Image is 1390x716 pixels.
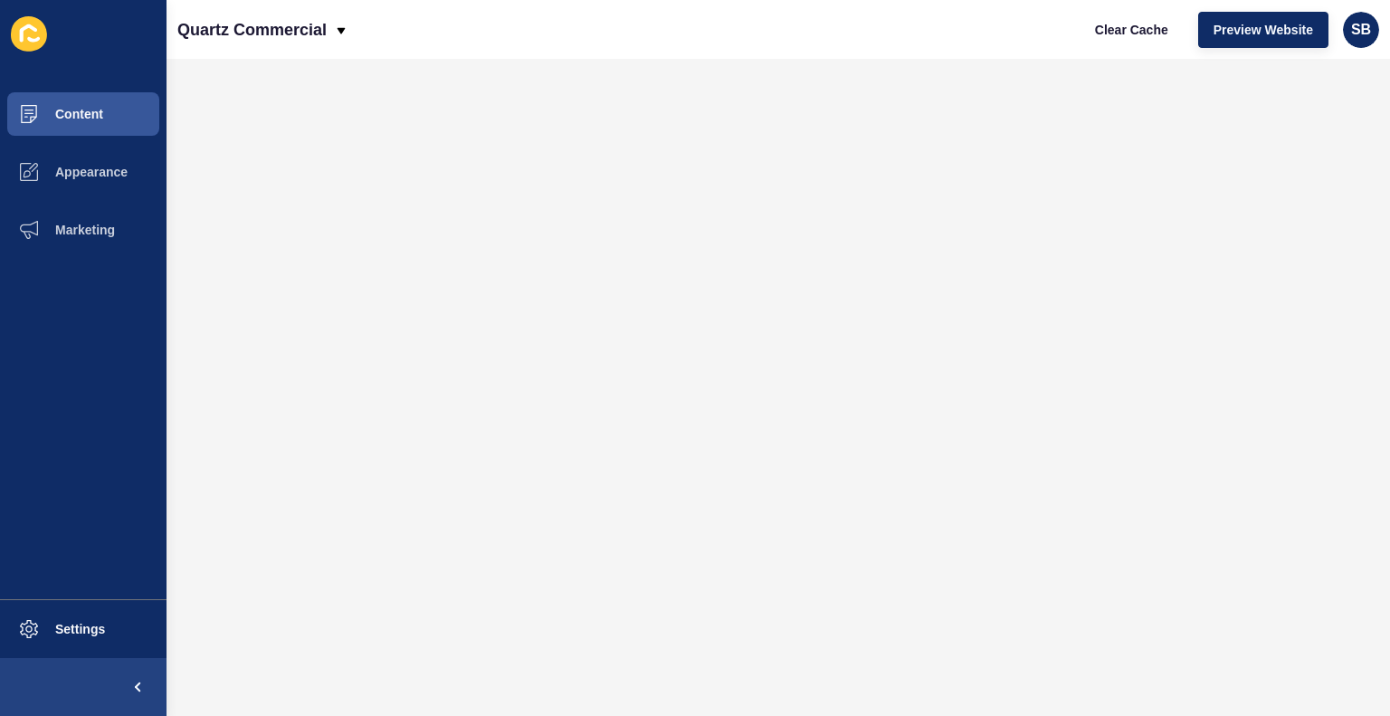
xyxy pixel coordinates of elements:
[1198,12,1328,48] button: Preview Website
[177,7,327,53] p: Quartz Commercial
[1214,21,1313,39] span: Preview Website
[1080,12,1184,48] button: Clear Cache
[1351,21,1371,39] span: SB
[1095,21,1168,39] span: Clear Cache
